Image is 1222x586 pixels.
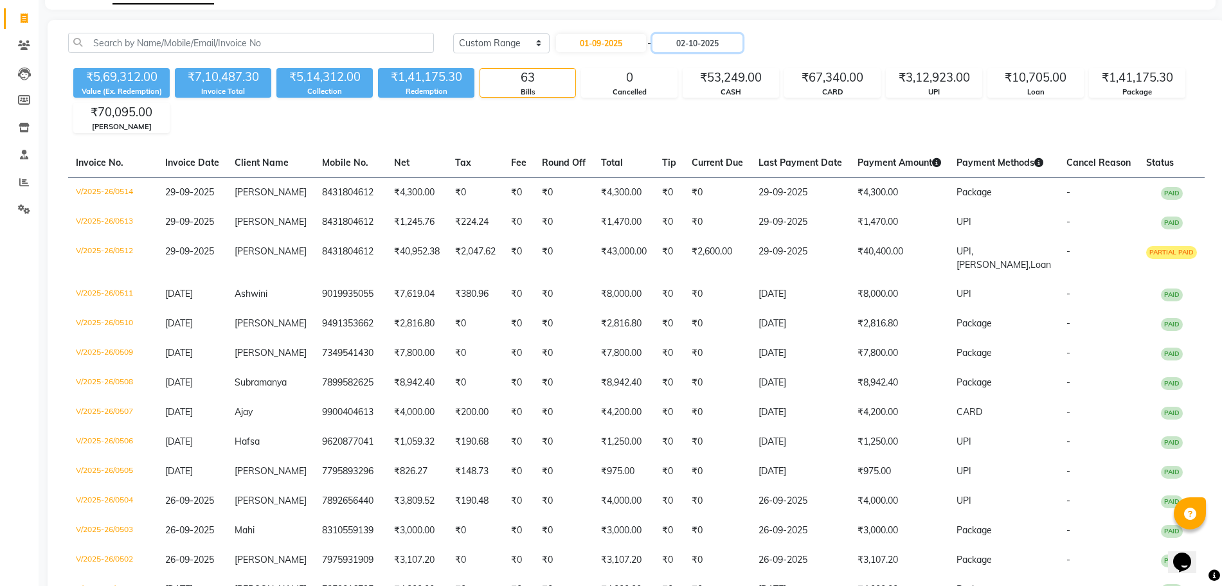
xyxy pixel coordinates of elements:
td: ₹0 [503,309,534,339]
span: UPI, [957,245,973,257]
td: V/2025-26/0504 [68,486,157,516]
td: ₹0 [447,339,503,368]
span: Mobile No. [322,157,368,168]
td: 9491353662 [314,309,386,339]
td: ₹0 [684,516,751,546]
span: Package [957,186,992,198]
td: ₹0 [534,237,593,280]
div: ₹7,10,487.30 [175,68,271,86]
span: [DATE] [165,347,193,359]
td: ₹2,816.80 [386,309,447,339]
td: ₹0 [684,368,751,398]
td: 9620877041 [314,427,386,457]
td: ₹0 [534,546,593,575]
span: Package [957,377,992,388]
td: ₹2,047.62 [447,237,503,280]
span: Loan [1030,259,1051,271]
td: V/2025-26/0509 [68,339,157,368]
td: ₹4,300.00 [593,177,654,208]
span: [PERSON_NAME] [235,317,307,329]
span: - [1066,245,1070,257]
span: [PERSON_NAME] [235,245,307,257]
span: Total [601,157,623,168]
td: [DATE] [751,280,850,309]
span: Package [957,317,992,329]
div: Cancelled [582,87,677,98]
span: UPI [957,288,971,299]
td: ₹0 [447,309,503,339]
td: ₹148.73 [447,457,503,486]
td: ₹3,000.00 [593,516,654,546]
span: UPI [957,465,971,477]
span: PAID [1161,289,1183,301]
td: ₹0 [684,309,751,339]
td: ₹7,619.04 [386,280,447,309]
td: ₹8,000.00 [850,280,949,309]
td: ₹3,809.52 [386,486,447,516]
td: ₹0 [447,177,503,208]
td: V/2025-26/0513 [68,208,157,237]
td: ₹0 [447,516,503,546]
span: Cancel Reason [1066,157,1131,168]
div: ₹10,705.00 [988,69,1083,87]
td: ₹3,000.00 [850,516,949,546]
td: ₹3,000.00 [386,516,447,546]
td: ₹224.24 [447,208,503,237]
td: ₹0 [654,177,684,208]
td: [DATE] [751,368,850,398]
span: [DATE] [165,377,193,388]
td: ₹40,952.38 [386,237,447,280]
span: [DATE] [165,317,193,329]
td: ₹1,245.76 [386,208,447,237]
span: [PERSON_NAME] [235,216,307,227]
td: ₹0 [503,237,534,280]
div: ₹5,69,312.00 [73,68,170,86]
span: PARTIAL PAID [1146,246,1197,259]
td: ₹380.96 [447,280,503,309]
td: ₹0 [503,368,534,398]
span: CARD [957,406,982,418]
td: ₹3,107.20 [593,546,654,575]
div: CASH [683,87,778,98]
div: Redemption [378,86,474,97]
span: Tip [662,157,676,168]
td: ₹7,800.00 [593,339,654,368]
span: [PERSON_NAME] [235,465,307,477]
td: 8431804612 [314,177,386,208]
td: V/2025-26/0507 [68,398,157,427]
span: - [1066,186,1070,198]
span: PAID [1161,377,1183,390]
span: PAID [1161,407,1183,420]
span: Payment Amount [858,157,941,168]
div: ₹67,340.00 [785,69,880,87]
span: Last Payment Date [759,157,842,168]
input: Search by Name/Mobile/Email/Invoice No [68,33,434,53]
div: 0 [582,69,677,87]
td: ₹975.00 [850,457,949,486]
td: ₹0 [503,398,534,427]
td: V/2025-26/0506 [68,427,157,457]
td: ₹43,000.00 [593,237,654,280]
span: 26-09-2025 [165,524,214,536]
span: Subramanya [235,377,287,388]
div: [PERSON_NAME] [74,121,169,132]
td: ₹2,816.80 [593,309,654,339]
td: 8310559139 [314,516,386,546]
span: PAID [1161,525,1183,538]
div: ₹3,12,923.00 [886,69,982,87]
td: ₹0 [503,546,534,575]
div: ₹53,249.00 [683,69,778,87]
td: 8431804612 [314,237,386,280]
td: ₹1,250.00 [850,427,949,457]
td: ₹0 [534,280,593,309]
td: [DATE] [751,398,850,427]
td: ₹8,942.40 [850,368,949,398]
td: ₹0 [654,368,684,398]
td: ₹0 [654,339,684,368]
td: ₹190.68 [447,427,503,457]
span: 29-09-2025 [165,245,214,257]
div: Package [1090,87,1185,98]
td: ₹0 [503,486,534,516]
td: [DATE] [751,457,850,486]
span: [DATE] [165,406,193,418]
